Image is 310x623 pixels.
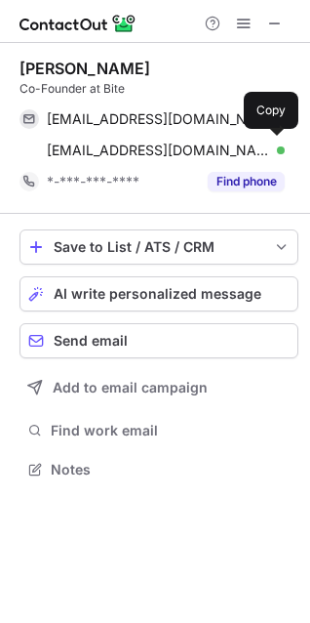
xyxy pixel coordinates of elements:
span: [EMAIL_ADDRESS][DOMAIN_NAME] [47,110,270,128]
button: Find work email [19,417,298,444]
span: Notes [51,461,291,478]
button: Reveal Button [208,172,285,191]
button: Send email [19,323,298,358]
div: [PERSON_NAME] [19,59,150,78]
span: Find work email [51,422,291,439]
span: AI write personalized message [54,286,261,302]
button: Notes [19,456,298,483]
button: Add to email campaign [19,370,298,405]
button: AI write personalized message [19,276,298,311]
img: ContactOut v5.3.10 [19,12,136,35]
span: Add to email campaign [53,380,208,395]
span: [EMAIL_ADDRESS][DOMAIN_NAME] [47,142,270,159]
div: Co-Founder at Bite [19,80,298,98]
div: Save to List / ATS / CRM [54,239,264,255]
span: Send email [54,333,128,349]
button: save-profile-one-click [19,229,298,265]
